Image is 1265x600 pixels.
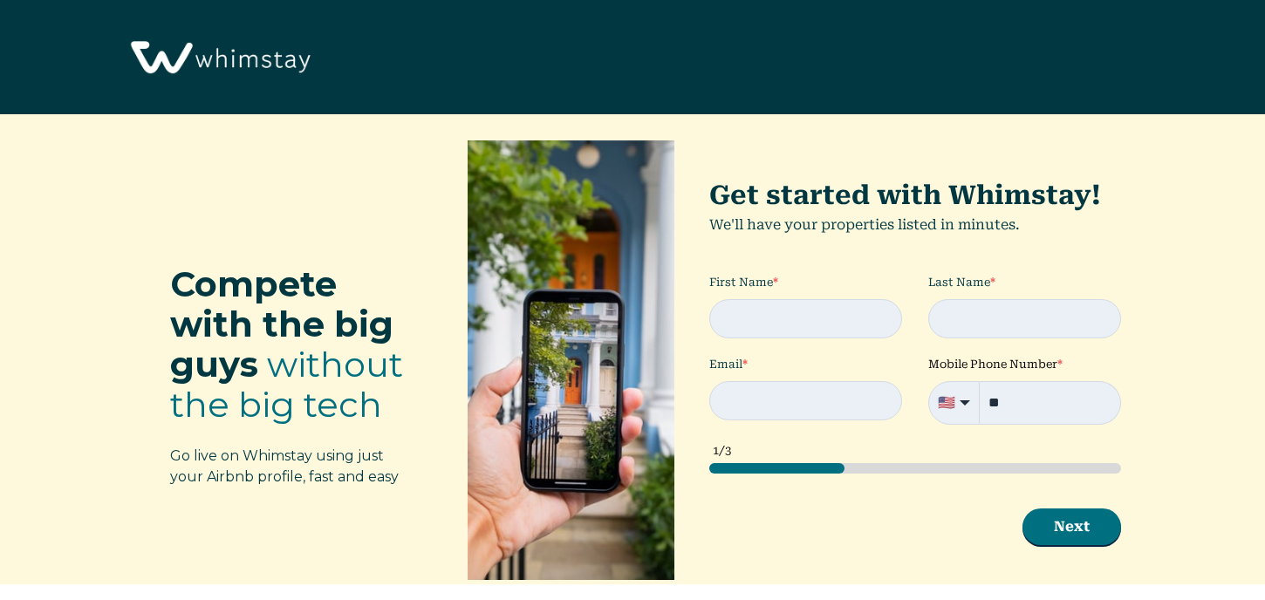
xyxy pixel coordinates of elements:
[713,442,1121,460] div: 1/3
[468,140,1156,580] form: HubSpot Form
[709,463,1121,474] div: page 1 of 3
[709,180,1101,210] span: Get started with Whimstay!
[928,358,1057,371] span: Mobile Phone Number
[170,262,393,385] span: Compete with the big guys
[170,447,399,485] span: Go live on Whimstay using just your Airbnb profile, fast and easy
[170,343,403,426] span: without the big tech
[1022,508,1121,545] button: Next
[938,392,955,413] span: flag
[709,191,1101,233] span: We'll have your properties listed in minutes.
[709,276,773,289] span: First Name
[122,9,316,108] img: Whimstay Logo-02 1
[709,358,742,371] span: Email
[928,276,990,289] span: Last Name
